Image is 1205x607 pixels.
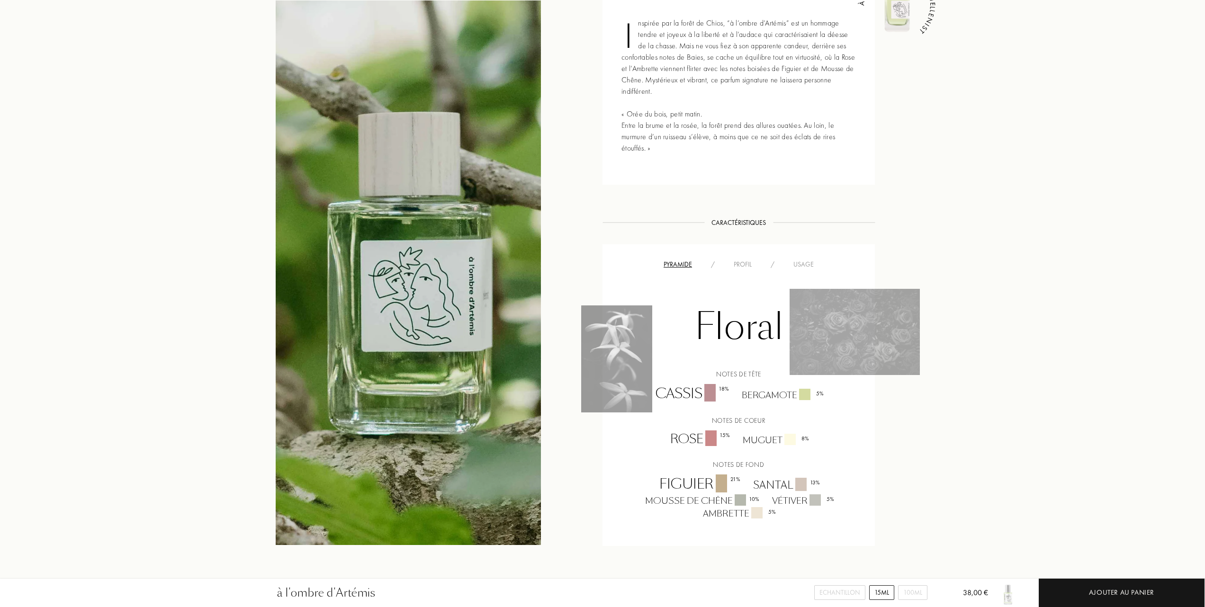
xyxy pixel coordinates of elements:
[784,259,823,269] div: Usage
[724,259,761,269] div: Profil
[948,587,988,607] div: 38,00 €
[810,478,820,487] div: 13 %
[654,259,701,269] div: Pyramide
[801,434,809,443] div: 8 %
[735,389,829,402] div: Bergamote
[749,495,759,503] div: 10 %
[869,585,894,600] div: 15mL
[277,584,375,601] div: à l'ombre d'Artémis
[816,389,824,398] div: 5 %
[790,289,920,375] img: 5DOXKHWP8UOQS_1.png
[581,305,652,412] img: 5DOXKHWP8UOQS_2.png
[719,431,730,439] div: 15 %
[610,460,868,470] div: Notes de fond
[719,384,729,393] div: 18 %
[814,585,865,600] div: Echantillon
[898,585,927,600] div: 100mL
[1089,587,1154,598] div: Ajouter au panier
[663,430,736,448] div: Rose
[994,579,1022,607] img: à l'ombre d'Artémis
[761,259,784,269] div: /
[827,495,834,503] div: 5 %
[746,478,826,493] div: Santal
[765,494,840,507] div: Vétiver
[638,494,765,507] div: Mousse de chêne
[696,507,782,520] div: Ambrette
[736,434,815,446] div: Muguet
[701,259,724,269] div: /
[730,475,740,483] div: 21 %
[610,301,868,357] div: Floral
[648,384,735,404] div: Cassis
[610,369,868,379] div: Notes de tête
[610,416,868,426] div: Notes de coeur
[768,508,776,516] div: 5 %
[652,474,746,494] div: Figuier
